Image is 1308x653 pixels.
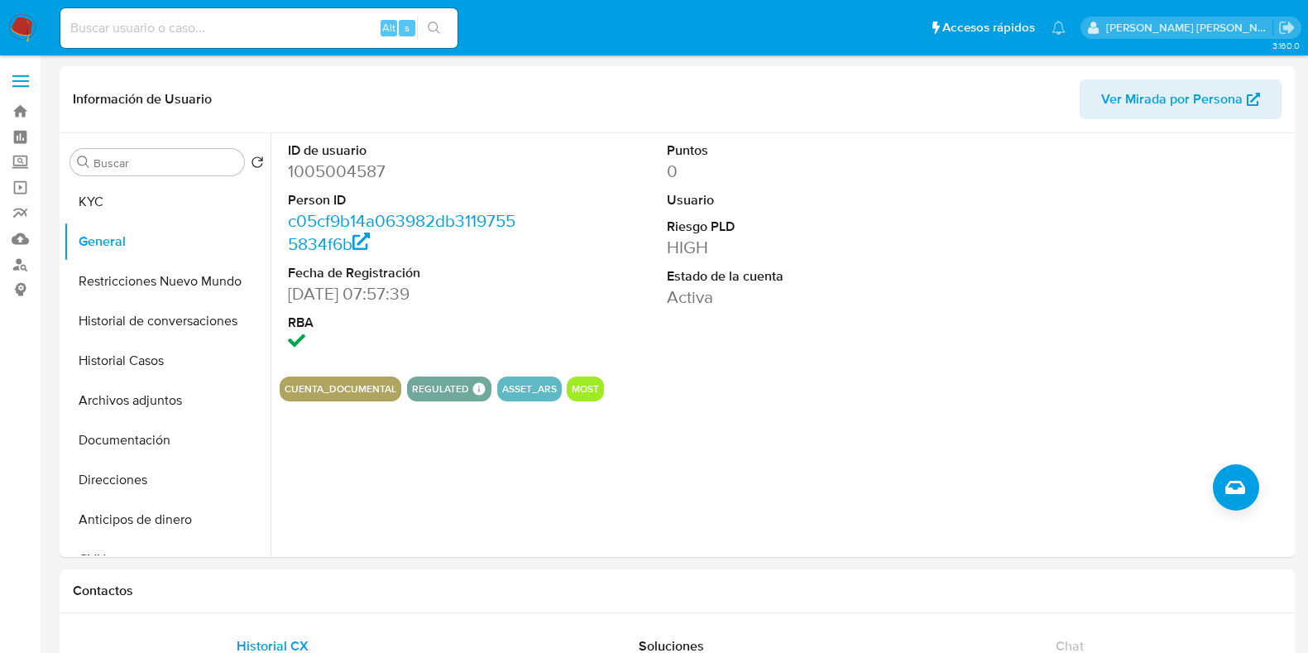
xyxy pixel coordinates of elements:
p: noelia.huarte@mercadolibre.com [1106,20,1273,36]
span: Ver Mirada por Persona [1101,79,1243,119]
button: Buscar [77,156,90,169]
a: Notificaciones [1052,21,1066,35]
button: KYC [64,182,271,222]
dt: RBA [288,314,525,332]
span: Accesos rápidos [942,19,1035,36]
dt: Fecha de Registración [288,264,525,282]
dt: ID de usuario [288,142,525,160]
button: CVU [64,540,271,579]
a: Salir [1278,19,1296,36]
dt: Riesgo PLD [667,218,903,236]
dt: Usuario [667,191,903,209]
button: Ver Mirada por Persona [1080,79,1282,119]
button: Anticipos de dinero [64,500,271,540]
button: Volver al orden por defecto [251,156,264,174]
span: Alt [382,20,395,36]
button: Archivos adjuntos [64,381,271,420]
button: Direcciones [64,460,271,500]
button: Historial de conversaciones [64,301,271,341]
h1: Información de Usuario [73,91,212,108]
span: s [405,20,410,36]
h1: Contactos [73,583,1282,599]
dt: Person ID [288,191,525,209]
button: Documentación [64,420,271,460]
button: Historial Casos [64,341,271,381]
button: General [64,222,271,262]
dd: HIGH [667,236,903,259]
dd: [DATE] 07:57:39 [288,282,525,305]
a: c05cf9b14a063982db31197555834f6b [288,209,515,256]
dd: 0 [667,160,903,183]
input: Buscar usuario o caso... [60,17,458,39]
button: Restricciones Nuevo Mundo [64,262,271,301]
dt: Puntos [667,142,903,160]
input: Buscar [93,156,237,170]
dd: Activa [667,286,903,309]
dt: Estado de la cuenta [667,267,903,286]
button: search-icon [417,17,451,40]
dd: 1005004587 [288,160,525,183]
